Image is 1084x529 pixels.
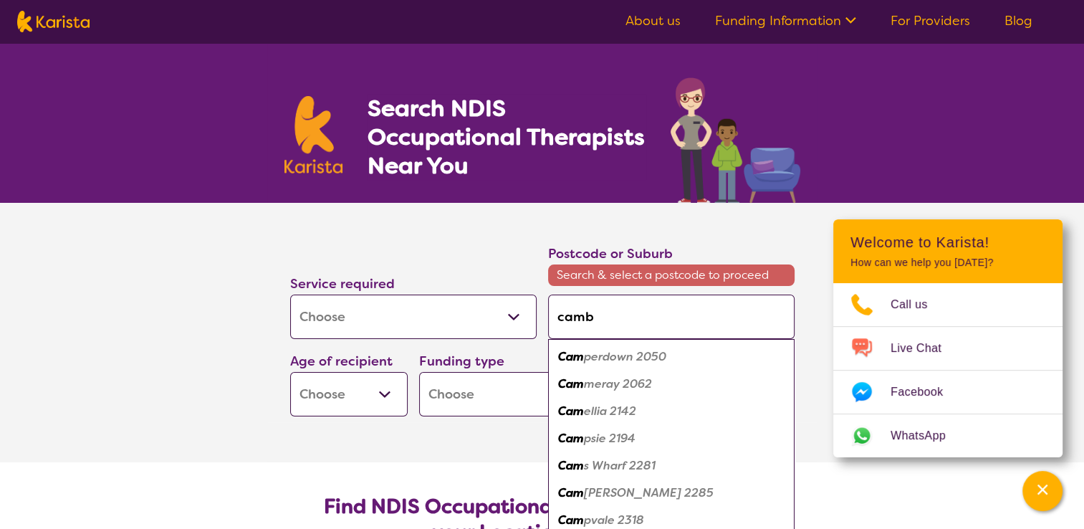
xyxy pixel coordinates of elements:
p: How can we help you [DATE]? [850,257,1045,269]
div: Channel Menu [833,219,1063,457]
em: psie 2194 [584,431,635,446]
label: Postcode or Suburb [548,245,673,262]
div: Cammeray 2062 [555,371,787,398]
input: Type [548,295,795,339]
h1: Search NDIS Occupational Therapists Near You [367,94,646,180]
div: Cams Wharf 2281 [555,452,787,480]
a: Web link opens in a new tab. [833,414,1063,457]
span: Search & select a postcode to proceed [548,264,795,286]
em: Cam [558,431,584,446]
em: [PERSON_NAME] 2285 [584,485,714,500]
span: WhatsApp [891,425,963,447]
span: Facebook [891,381,960,403]
span: Call us [891,294,945,315]
button: Channel Menu [1022,471,1063,511]
em: ellia 2142 [584,404,636,419]
span: Live Chat [891,338,959,359]
em: Cam [558,458,584,473]
div: Camperdown 2050 [555,343,787,371]
h2: Welcome to Karista! [850,234,1045,251]
img: occupational-therapy [671,77,800,203]
div: Cameron Park 2285 [555,480,787,507]
img: Karista logo [17,11,90,32]
img: Karista logo [284,96,343,173]
em: Cam [558,485,584,500]
ul: Choose channel [833,283,1063,457]
div: Campsie 2194 [555,425,787,452]
a: For Providers [891,12,970,29]
em: s Wharf 2281 [584,458,656,473]
em: Cam [558,404,584,419]
em: Cam [558,513,584,528]
a: Blog [1004,12,1032,29]
label: Funding type [419,353,504,370]
label: Age of recipient [290,353,393,370]
div: Camellia 2142 [555,398,787,425]
a: About us [625,12,681,29]
em: pvale 2318 [584,513,644,528]
em: perdown 2050 [584,349,666,364]
em: meray 2062 [584,376,652,391]
a: Funding Information [715,12,856,29]
em: Cam [558,376,584,391]
em: Cam [558,349,584,364]
label: Service required [290,275,395,292]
